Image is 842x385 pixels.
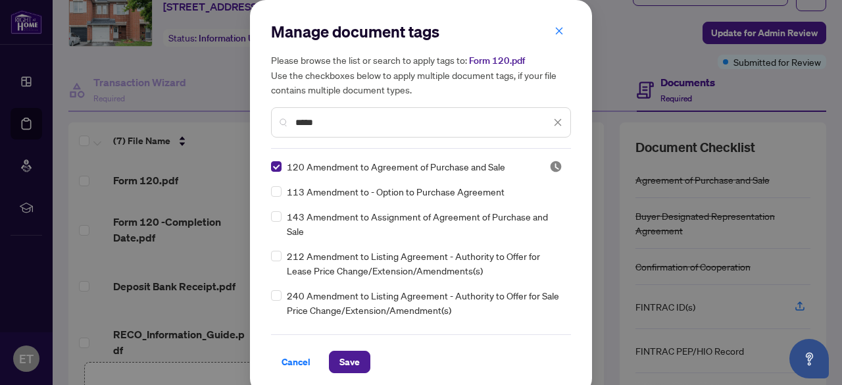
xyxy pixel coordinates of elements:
button: Cancel [271,351,321,373]
span: 113 Amendment to - Option to Purchase Agreement [287,184,505,199]
span: Cancel [282,351,310,372]
button: Save [329,351,370,373]
span: close [555,26,564,36]
span: 143 Amendment to Assignment of Agreement of Purchase and Sale [287,209,563,238]
span: 240 Amendment to Listing Agreement - Authority to Offer for Sale Price Change/Extension/Amendment(s) [287,288,563,317]
span: Save [339,351,360,372]
span: Form 120.pdf [469,55,525,66]
span: Pending Review [549,160,562,173]
span: 120 Amendment to Agreement of Purchase and Sale [287,159,505,174]
span: close [553,118,562,127]
h2: Manage document tags [271,21,571,42]
button: Open asap [789,339,829,378]
img: status [549,160,562,173]
h5: Please browse the list or search to apply tags to: Use the checkboxes below to apply multiple doc... [271,53,571,97]
span: 212 Amendment to Listing Agreement - Authority to Offer for Lease Price Change/Extension/Amendmen... [287,249,563,278]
